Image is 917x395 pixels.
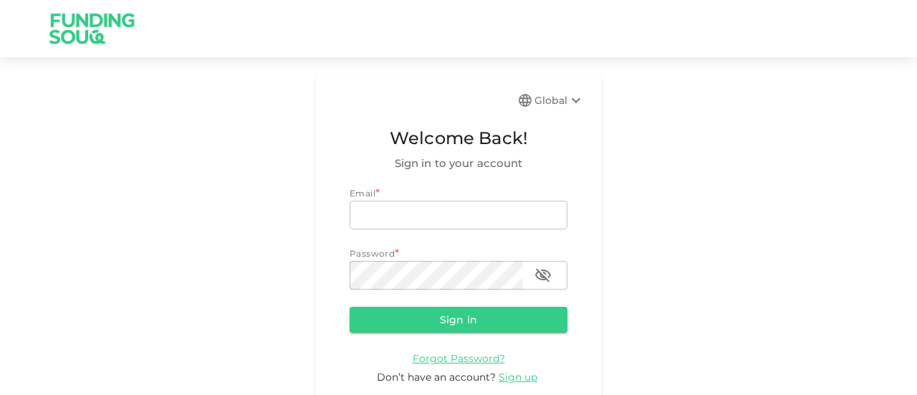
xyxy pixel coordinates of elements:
span: Email [350,188,375,199]
a: Forgot Password? [413,351,505,365]
div: Global [534,92,585,109]
span: Sign up [499,371,537,384]
span: Welcome Back! [350,125,567,152]
span: Sign in to your account [350,155,567,172]
span: Password [350,248,395,259]
input: password [350,261,523,290]
span: Don’t have an account? [377,371,496,384]
span: Forgot Password? [413,352,505,365]
button: Sign in [350,307,567,333]
input: email [350,201,567,229]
